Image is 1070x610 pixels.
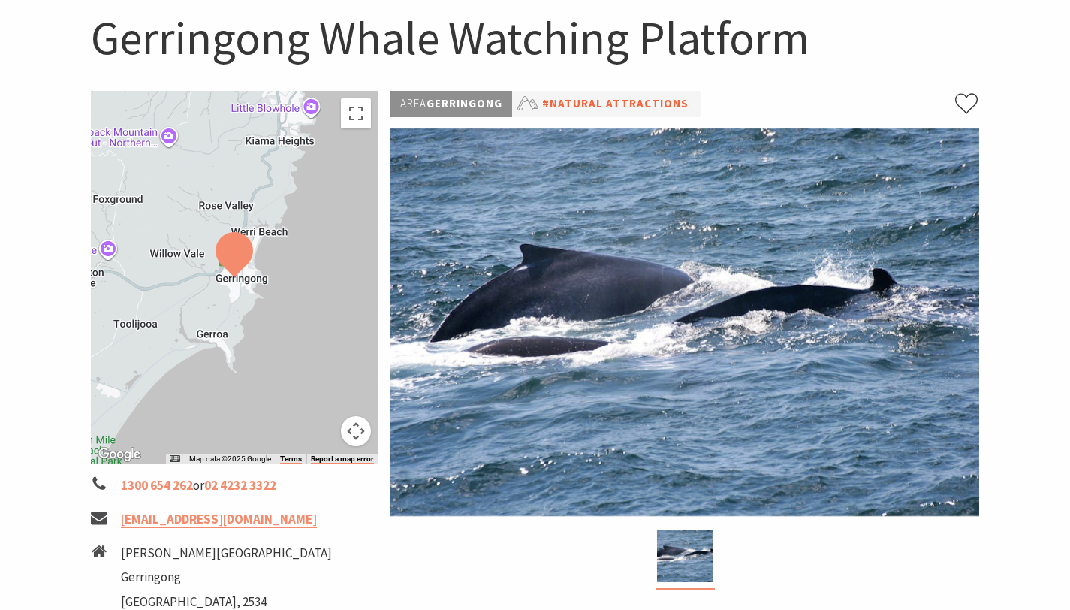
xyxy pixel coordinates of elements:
li: or [91,476,379,496]
a: 02 4232 3322 [204,477,276,494]
a: Open this area in Google Maps (opens a new window) [95,445,144,464]
img: Gerringong Whale Watching Platform [657,530,713,582]
li: Gerringong [121,567,332,587]
button: Keyboard shortcuts [170,454,180,464]
a: [EMAIL_ADDRESS][DOMAIN_NAME] [121,511,317,528]
button: Map camera controls [341,416,371,446]
span: Map data ©2025 Google [189,454,271,463]
h1: Gerringong Whale Watching Platform [91,8,980,68]
a: Report a map error [311,454,374,464]
img: Gerringong Whale Watching Platform [390,128,979,516]
img: Google [95,445,144,464]
a: 1300 654 262 [121,477,193,494]
a: Terms (opens in new tab) [280,454,302,464]
p: Gerringong [390,91,512,117]
button: Toggle fullscreen view [341,98,371,128]
span: Area [400,96,426,110]
li: [PERSON_NAME][GEOGRAPHIC_DATA] [121,543,332,563]
a: #Natural Attractions [542,95,689,113]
